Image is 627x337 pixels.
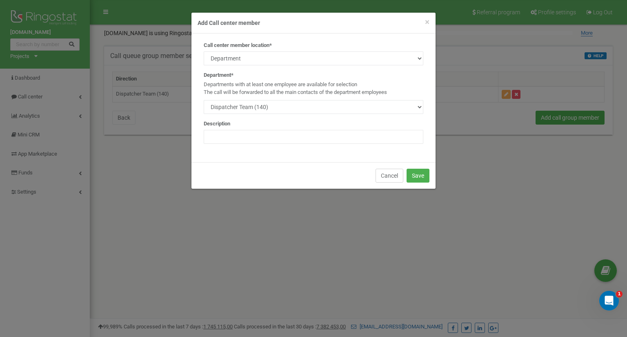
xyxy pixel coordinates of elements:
iframe: Intercom live chat [599,291,619,310]
span: × [425,17,429,27]
h4: Add Call center member [198,19,429,27]
button: Cancel [376,169,403,183]
label: Call center member location* [204,42,272,49]
label: Description [204,120,230,128]
label: Department* [204,71,233,79]
p: Departments with at least one employee are available for selection [204,81,423,89]
button: Save [407,169,429,183]
span: 1 [616,291,623,297]
p: The call will be forwarded to all the main contacts of the department employees [204,89,423,96]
